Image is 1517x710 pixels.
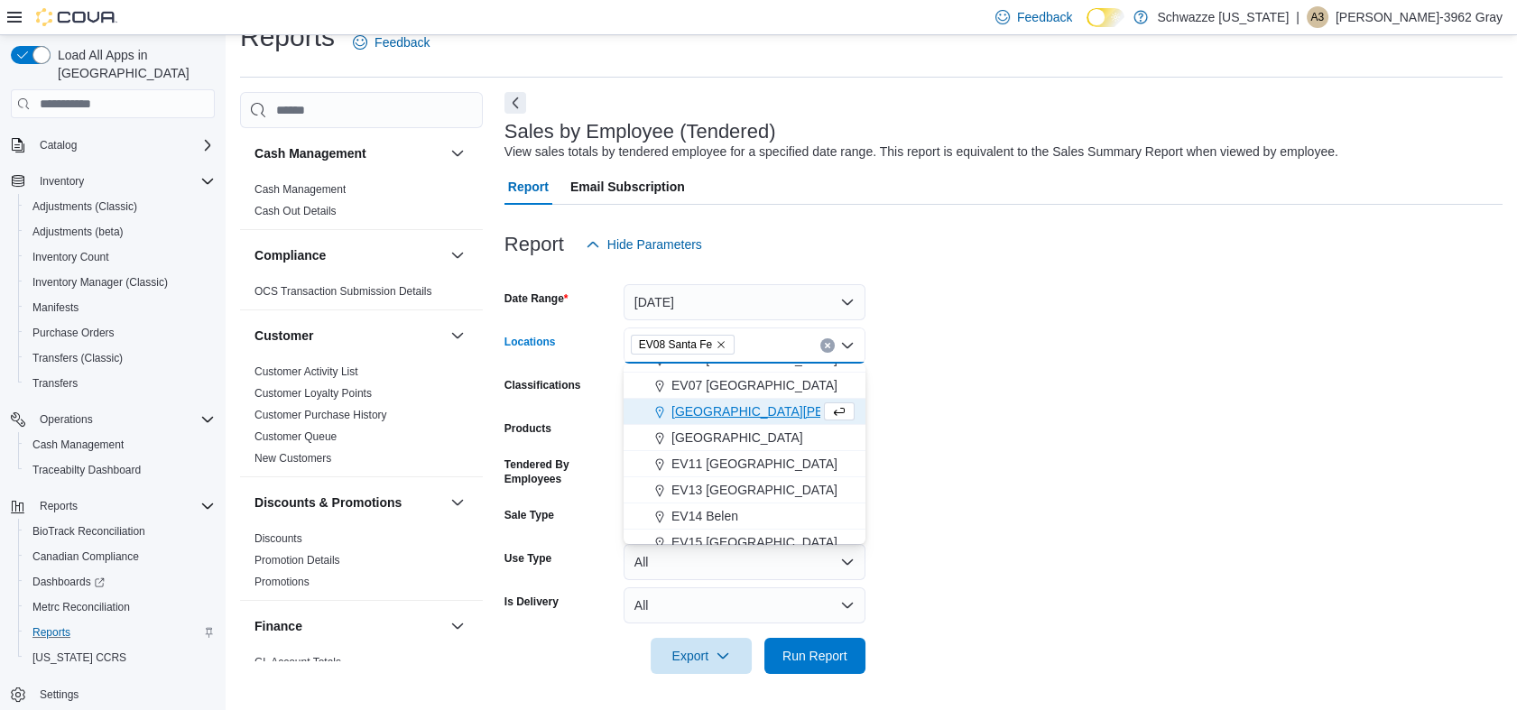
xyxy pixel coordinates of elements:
[25,571,215,593] span: Dashboards
[661,638,741,674] span: Export
[25,647,215,669] span: Washington CCRS
[624,503,865,530] button: EV14 Belen
[18,457,222,483] button: Traceabilty Dashboard
[32,326,115,340] span: Purchase Orders
[240,19,335,55] h1: Reports
[32,625,70,640] span: Reports
[32,134,84,156] button: Catalog
[25,373,215,394] span: Transfers
[32,300,79,315] span: Manifests
[764,638,865,674] button: Run Report
[32,199,137,214] span: Adjustments (Classic)
[25,196,144,217] a: Adjustments (Classic)
[32,351,123,365] span: Transfers (Classic)
[570,169,685,205] span: Email Subscription
[32,171,215,192] span: Inventory
[51,46,215,82] span: Load All Apps in [GEOGRAPHIC_DATA]
[254,246,443,264] button: Compliance
[4,681,222,707] button: Settings
[25,221,131,243] a: Adjustments (beta)
[254,205,337,217] a: Cash Out Details
[624,425,865,451] button: [GEOGRAPHIC_DATA]
[504,121,776,143] h3: Sales by Employee (Tendered)
[447,244,468,266] button: Compliance
[40,412,93,427] span: Operations
[25,347,130,369] a: Transfers (Classic)
[624,477,865,503] button: EV13 [GEOGRAPHIC_DATA]
[254,144,443,162] button: Cash Management
[18,620,222,645] button: Reports
[504,234,564,255] h3: Report
[32,495,215,517] span: Reports
[254,246,326,264] h3: Compliance
[671,507,738,525] span: EV14 Belen
[254,429,337,444] span: Customer Queue
[254,387,372,400] a: Customer Loyalty Points
[25,459,215,481] span: Traceabilty Dashboard
[18,295,222,320] button: Manifests
[32,250,109,264] span: Inventory Count
[671,429,803,447] span: [GEOGRAPHIC_DATA]
[504,595,559,609] label: Is Delivery
[18,519,222,544] button: BioTrack Reconciliation
[375,33,430,51] span: Feedback
[624,399,865,425] button: [GEOGRAPHIC_DATA][PERSON_NAME]
[624,544,865,580] button: All
[254,575,310,589] span: Promotions
[25,521,153,542] a: BioTrack Reconciliation
[32,225,124,239] span: Adjustments (beta)
[254,617,443,635] button: Finance
[671,481,837,499] span: EV13 [GEOGRAPHIC_DATA]
[782,647,847,665] span: Run Report
[254,408,387,422] span: Customer Purchase History
[18,432,222,457] button: Cash Management
[346,24,437,60] a: Feedback
[254,327,313,345] h3: Customer
[504,421,551,436] label: Products
[254,532,302,545] a: Discounts
[25,196,215,217] span: Adjustments (Classic)
[32,683,215,705] span: Settings
[18,595,222,620] button: Metrc Reconciliation
[639,336,712,354] span: EV08 Santa Fe
[18,371,222,396] button: Transfers
[254,451,331,466] span: New Customers
[254,554,340,567] a: Promotion Details
[254,285,432,298] a: OCS Transaction Submission Details
[671,533,837,551] span: EV15 [GEOGRAPHIC_DATA]
[671,455,837,473] span: EV11 [GEOGRAPHIC_DATA]
[4,133,222,158] button: Catalog
[254,183,346,196] a: Cash Management
[447,615,468,637] button: Finance
[32,376,78,391] span: Transfers
[32,134,215,156] span: Catalog
[607,235,702,254] span: Hide Parameters
[254,576,310,588] a: Promotions
[18,320,222,346] button: Purchase Orders
[447,325,468,346] button: Customer
[1087,8,1124,27] input: Dark Mode
[18,569,222,595] a: Dashboards
[32,684,86,705] a: Settings
[254,617,302,635] h3: Finance
[447,143,468,164] button: Cash Management
[624,284,865,320] button: [DATE]
[25,459,148,481] a: Traceabilty Dashboard
[254,553,340,567] span: Promotion Details
[254,531,302,546] span: Discounts
[25,434,131,456] a: Cash Management
[254,430,337,443] a: Customer Queue
[820,338,835,353] button: Clear input
[1307,6,1328,28] div: Alfred-3962 Gray
[32,495,85,517] button: Reports
[254,327,443,345] button: Customer
[651,638,752,674] button: Export
[254,204,337,218] span: Cash Out Details
[447,492,468,513] button: Discounts & Promotions
[25,373,85,394] a: Transfers
[254,452,331,465] a: New Customers
[18,645,222,670] button: [US_STATE] CCRS
[32,600,130,614] span: Metrc Reconciliation
[254,493,402,512] h3: Discounts & Promotions
[25,322,215,344] span: Purchase Orders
